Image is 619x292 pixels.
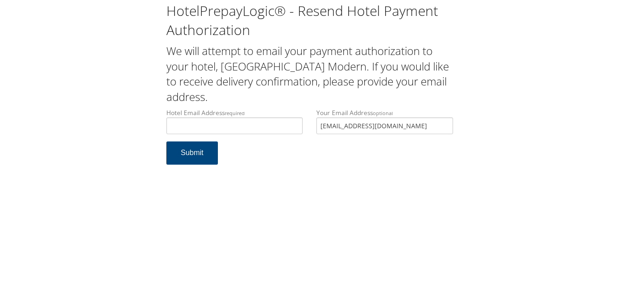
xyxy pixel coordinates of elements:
button: Submit [166,141,218,165]
h1: HotelPrepayLogic® - Resend Hotel Payment Authorization [166,1,453,40]
label: Hotel Email Address [166,108,303,134]
small: required [225,110,245,116]
input: Hotel Email Addressrequired [166,117,303,134]
input: Your Email Addressoptional [316,117,453,134]
small: optional [373,110,393,116]
label: Your Email Address [316,108,453,134]
h2: We will attempt to email your payment authorization to your hotel, [GEOGRAPHIC_DATA] Modern. If y... [166,43,453,104]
